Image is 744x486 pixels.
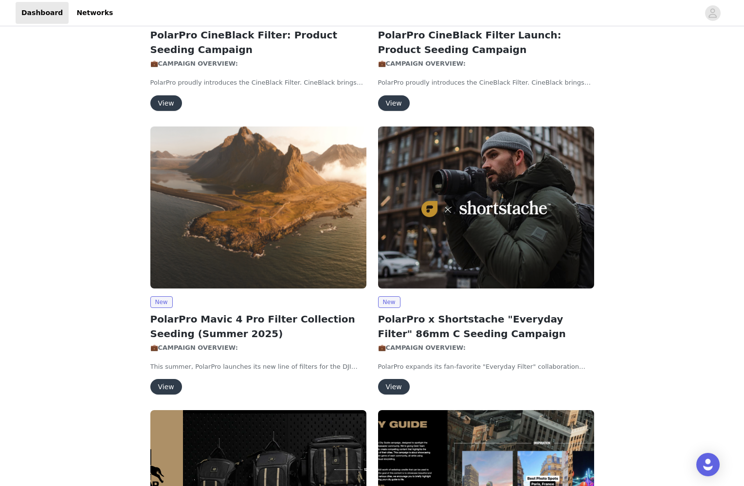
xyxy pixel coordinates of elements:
h2: PolarPro Mavic 4 Pro Filter Collection Seeding (Summer 2025) [150,312,366,341]
p: PolarPro proudly introduces the CineBlack Filter. CineBlack brings smooth and cinematic vibes whi... [150,78,366,88]
p: This summer, PolarPro launches its new line of filters for the DJI Mavic 4 Pro, elevating drone v... [150,362,366,372]
button: View [150,379,182,395]
div: avatar [708,5,717,21]
strong: CAMPAIGN OVERVIEW: [386,344,468,351]
button: View [150,95,182,111]
a: Networks [71,2,119,24]
div: Open Intercom Messenger [696,453,720,476]
span: New [378,296,400,308]
strong: CAMPAIGN OVERVIEW: [158,60,240,67]
p: PolarPro proudly introduces the CineBlack Filter. CineBlack brings smooth and cinematic vibes whi... [378,78,594,88]
a: View [378,383,410,391]
a: View [378,100,410,107]
span: New [150,296,173,308]
strong: CAMPAIGN OVERVIEW: [386,60,468,67]
button: View [378,379,410,395]
a: View [150,383,182,391]
p: 💼 [378,59,594,69]
p: 💼 [378,343,594,353]
h2: PolarPro CineBlack Filter: Product Seeding Campaign [150,28,366,57]
h2: PolarPro x Shortstache "Everyday Filter" 86mm C Seeding Campaign [378,312,594,341]
a: View [150,100,182,107]
p: 💼 [150,59,366,69]
img: PolarPro [378,126,594,288]
a: Dashboard [16,2,69,24]
p: 💼 [150,343,366,353]
h2: PolarPro CineBlack Filter Launch: Product Seeding Campaign [378,28,594,57]
img: PolarPro [150,126,366,288]
strong: CAMPAIGN OVERVIEW: [158,344,238,351]
button: View [378,95,410,111]
p: PolarPro expands its fan-favorite "Everyday Filter" collaboration series with [PERSON_NAME] (AKA ... [378,362,594,372]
